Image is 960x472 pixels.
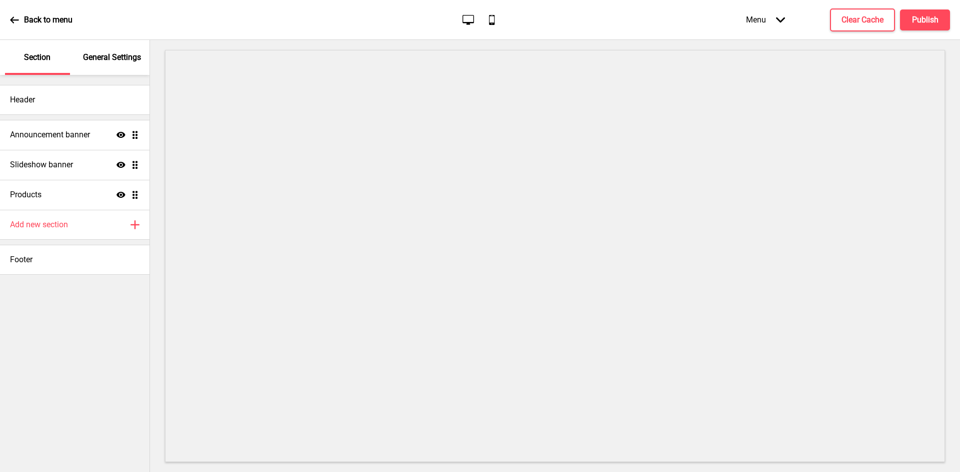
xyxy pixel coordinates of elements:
p: General Settings [83,52,141,63]
button: Clear Cache [830,8,895,31]
h4: Add new section [10,219,68,230]
h4: Header [10,94,35,105]
h4: Publish [912,14,938,25]
h4: Clear Cache [841,14,883,25]
a: Back to menu [10,6,72,33]
h4: Products [10,189,41,200]
p: Back to menu [24,14,72,25]
button: Publish [900,9,950,30]
h4: Slideshow banner [10,159,73,170]
h4: Footer [10,254,32,265]
div: Menu [736,5,795,34]
h4: Announcement banner [10,129,90,140]
p: Section [24,52,50,63]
